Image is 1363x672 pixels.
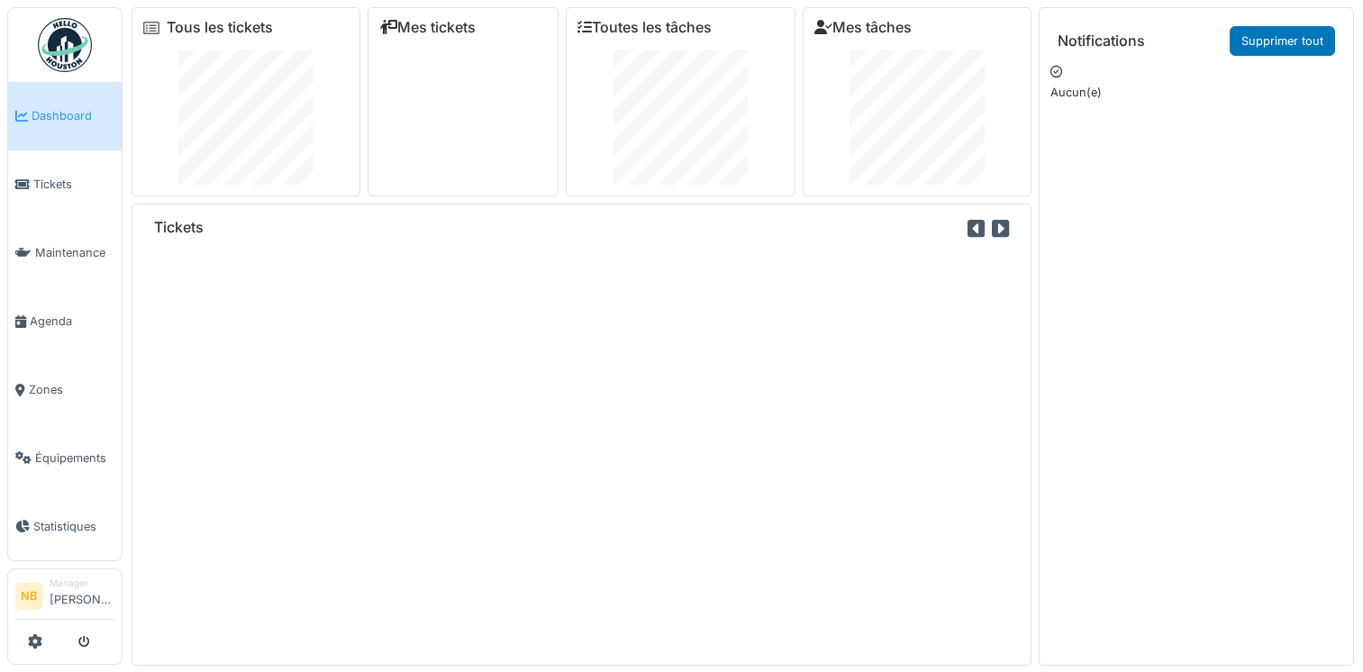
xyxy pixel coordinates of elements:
a: Mes tâches [814,19,912,36]
h6: Tickets [154,219,204,236]
div: Manager [50,577,114,590]
li: [PERSON_NAME] [50,577,114,615]
a: Toutes les tâches [577,19,712,36]
a: Dashboard [8,82,122,150]
a: NB Manager[PERSON_NAME] [15,577,114,620]
span: Dashboard [32,107,114,124]
a: Statistiques [8,492,122,560]
a: Équipements [8,423,122,492]
a: Maintenance [8,219,122,287]
a: Agenda [8,287,122,356]
span: Tickets [33,176,114,193]
a: Tickets [8,150,122,219]
span: Maintenance [35,244,114,261]
a: Mes tickets [379,19,476,36]
span: Zones [29,381,114,398]
span: Agenda [30,313,114,330]
p: Aucun(e) [1050,84,1342,101]
li: NB [15,583,42,610]
a: Supprimer tout [1230,26,1335,56]
img: Badge_color-CXgf-gQk.svg [38,18,92,72]
a: Tous les tickets [167,19,273,36]
span: Équipements [35,450,114,467]
h6: Notifications [1058,32,1145,50]
a: Zones [8,356,122,424]
span: Statistiques [33,518,114,535]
